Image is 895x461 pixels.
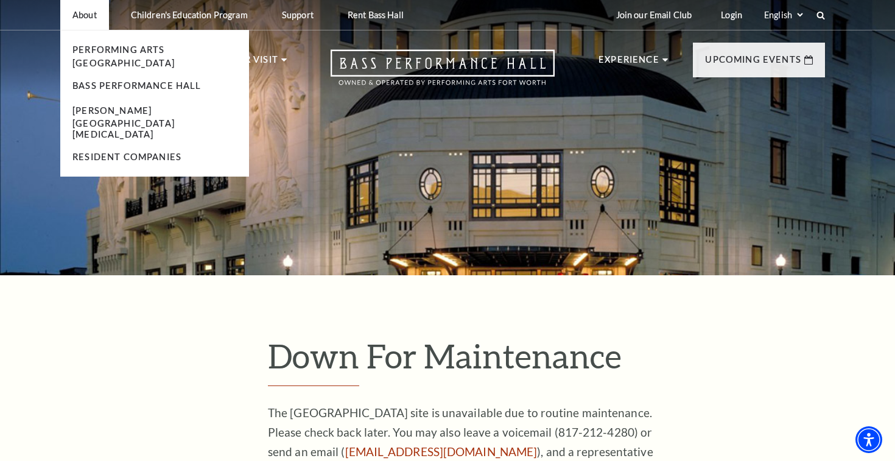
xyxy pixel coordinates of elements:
p: Rent Bass Hall [348,10,404,20]
p: Experience [598,52,659,74]
p: Support [282,10,314,20]
a: [PERSON_NAME][GEOGRAPHIC_DATA][MEDICAL_DATA] [72,105,175,139]
select: Select: [762,9,805,21]
p: Children's Education Program [131,10,248,20]
a: Performing Arts [GEOGRAPHIC_DATA] [72,44,175,68]
p: About [72,10,97,20]
div: Accessibility Menu [855,426,882,453]
a: Open this option [287,49,598,96]
p: Upcoming Events [705,52,801,74]
a: Resident Companies [72,152,181,162]
a: Bass Performance Hall [72,80,202,91]
h1: Down For Maintenance [268,336,825,386]
a: [EMAIL_ADDRESS][DOMAIN_NAME] [345,445,538,459]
